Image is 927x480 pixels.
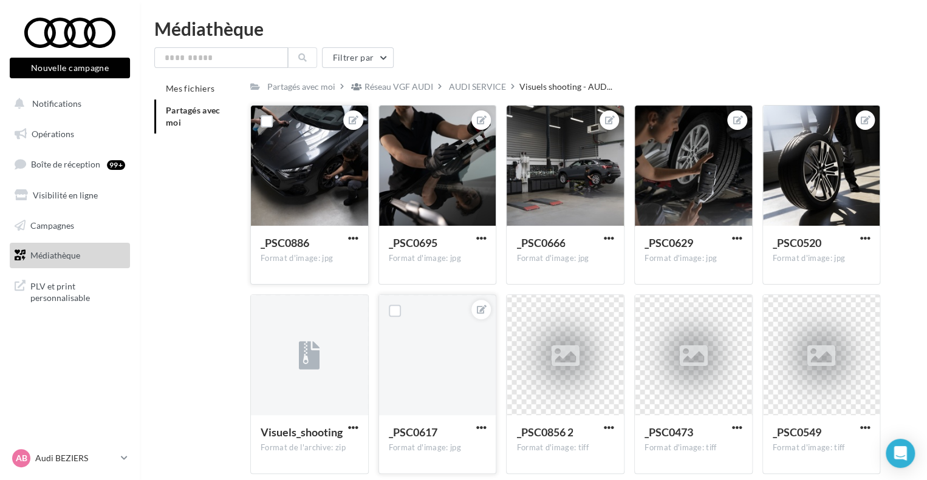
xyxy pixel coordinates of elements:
a: Médiathèque [7,243,132,268]
span: _PSC0695 [389,236,437,249]
div: Format d'image: tiff [773,442,871,453]
span: Mes fichiers [166,83,214,93]
span: _PSC0856 2 [516,425,573,439]
button: Filtrer par [322,47,394,68]
span: Partagés avec moi [166,105,221,127]
div: AUDI SERVICE [449,81,506,93]
span: Visuels_shooting [261,425,343,439]
span: _PSC0886 [261,236,309,249]
a: Campagnes [7,213,132,238]
span: _PSC0520 [773,236,821,249]
a: Opérations [7,121,132,147]
span: _PSC0617 [389,425,437,439]
div: 99+ [107,160,125,170]
span: AB [16,452,27,464]
span: PLV et print personnalisable [30,278,125,304]
span: Médiathèque [30,250,80,260]
a: AB Audi BEZIERS [10,447,130,470]
span: _PSC0666 [516,236,565,249]
div: Open Intercom Messenger [886,439,915,468]
div: Médiathèque [154,19,912,38]
span: Campagnes [30,220,74,230]
span: Visibilité en ligne [33,190,98,200]
span: Opérations [32,129,74,139]
div: Partagés avec moi [267,81,335,93]
span: Visuels shooting - AUD... [519,81,612,93]
div: Réseau VGF AUDI [364,81,433,93]
a: PLV et print personnalisable [7,273,132,309]
div: Format d'image: jpg [516,253,614,264]
div: Format d'image: jpg [389,442,487,453]
div: Format d'image: jpg [389,253,487,264]
span: _PSC0473 [645,425,693,439]
button: Notifications [7,91,128,117]
span: _PSC0549 [773,425,821,439]
span: Notifications [32,98,81,109]
div: Format d'image: jpg [261,253,358,264]
a: Boîte de réception99+ [7,151,132,177]
a: Visibilité en ligne [7,183,132,208]
button: Nouvelle campagne [10,58,130,78]
span: _PSC0629 [645,236,693,249]
div: Format de l'archive: zip [261,442,358,453]
p: Audi BEZIERS [35,452,116,464]
div: Format d'image: tiff [645,442,742,453]
div: Format d'image: tiff [516,442,614,453]
span: Boîte de réception [31,159,100,169]
div: Format d'image: jpg [645,253,742,264]
div: Format d'image: jpg [773,253,871,264]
